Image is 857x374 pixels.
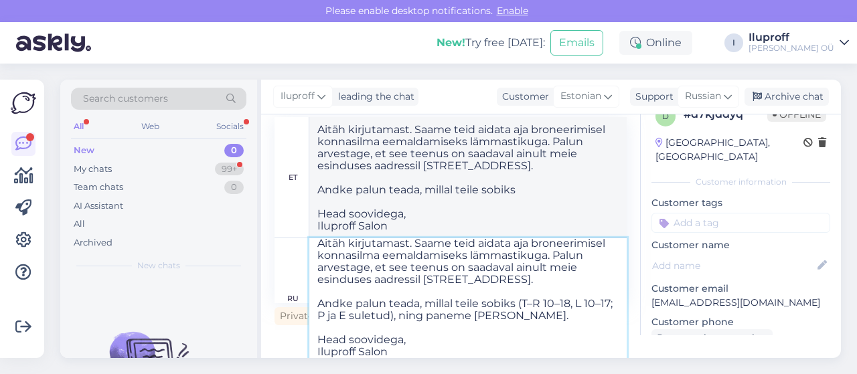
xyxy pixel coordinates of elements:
[437,36,465,49] b: New!
[11,90,36,116] img: Askly Logo
[224,181,244,194] div: 0
[560,89,601,104] span: Estonian
[651,238,830,252] p: Customer name
[309,117,627,238] textarea: Tere, [PERSON_NAME]! Aitäh kirjutamast. Saame teid aidata aja broneerimisel konnasilma eemaldamis...
[281,89,315,104] span: Iluproff
[83,92,168,106] span: Search customers
[137,260,180,272] span: New chats
[224,144,244,157] div: 0
[767,107,826,122] span: Offline
[651,196,830,210] p: Customer tags
[655,136,803,164] div: [GEOGRAPHIC_DATA], [GEOGRAPHIC_DATA]
[685,89,721,104] span: Russian
[684,106,767,122] div: # d7kjddyq
[651,315,830,329] p: Customer phone
[651,329,773,347] div: Request phone number
[651,176,830,188] div: Customer information
[724,33,743,52] div: I
[309,238,627,359] textarea: Tere, [PERSON_NAME]! Aitäh kirjutamast. Saame teid aidata aja broneerimisel konnasilma eemaldamis...
[437,35,545,51] div: Try free [DATE]:
[619,31,692,55] div: Online
[651,282,830,296] p: Customer email
[749,32,849,54] a: Iluproff[PERSON_NAME] OÜ
[493,5,532,17] span: Enable
[662,111,669,121] span: d
[74,199,123,213] div: AI Assistant
[652,258,815,273] input: Add name
[214,118,246,135] div: Socials
[74,163,112,176] div: My chats
[289,166,297,189] div: et
[630,90,674,104] div: Support
[550,30,603,56] button: Emails
[74,217,85,231] div: All
[71,118,86,135] div: All
[74,236,112,250] div: Archived
[745,88,829,106] div: Archive chat
[651,296,830,310] p: [EMAIL_ADDRESS][DOMAIN_NAME]
[139,118,162,135] div: Web
[74,181,123,194] div: Team chats
[749,32,834,43] div: Iluproff
[497,90,549,104] div: Customer
[74,144,94,157] div: New
[333,90,414,104] div: leading the chat
[651,213,830,233] input: Add a tag
[749,43,834,54] div: [PERSON_NAME] OÜ
[287,287,299,310] div: ru
[215,163,244,176] div: 99+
